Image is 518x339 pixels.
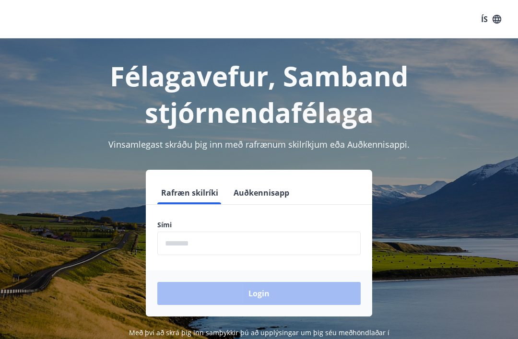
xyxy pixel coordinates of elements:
[230,181,293,204] button: Auðkennisapp
[157,181,222,204] button: Rafræn skilríki
[12,58,506,130] h1: Félagavefur, Samband stjórnendafélaga
[157,220,361,230] label: Sími
[108,139,410,150] span: Vinsamlegast skráðu þig inn með rafrænum skilríkjum eða Auðkennisappi.
[476,11,506,28] button: ÍS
